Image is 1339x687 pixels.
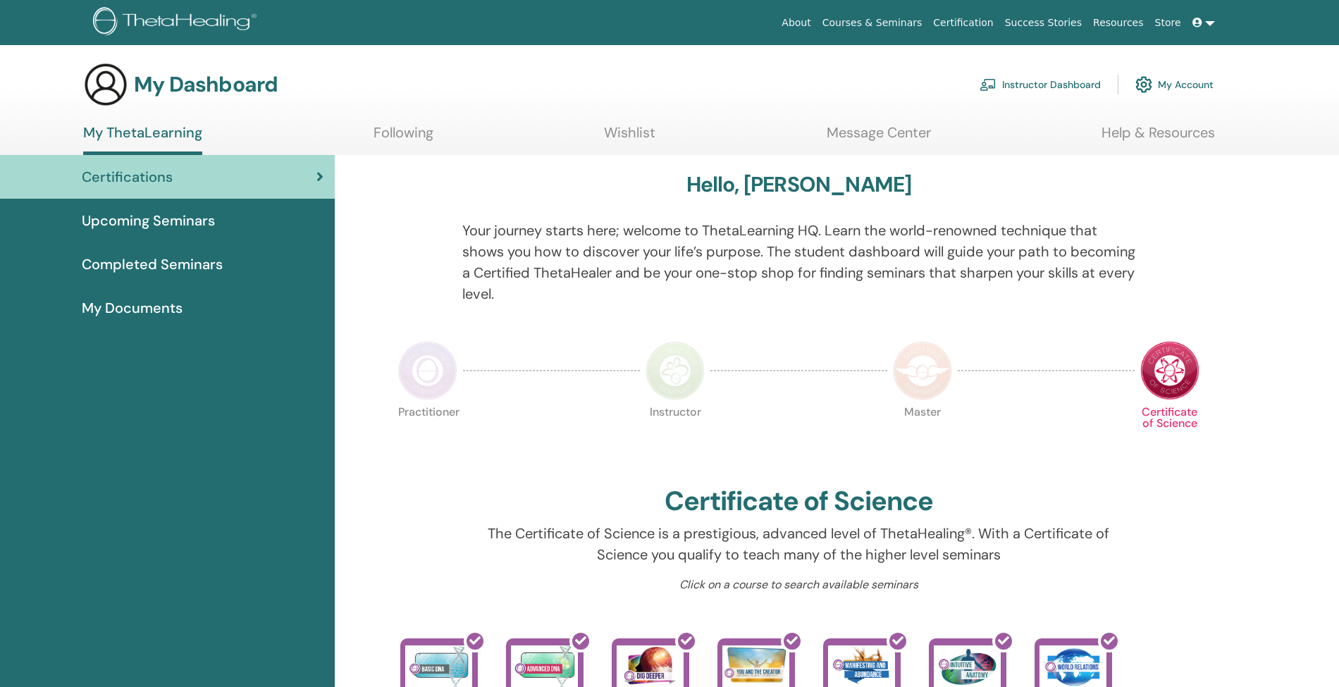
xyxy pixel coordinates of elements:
h3: Hello, [PERSON_NAME] [686,172,912,197]
span: Completed Seminars [82,254,223,275]
a: Certification [927,10,999,36]
p: Your journey starts here; welcome to ThetaLearning HQ. Learn the world-renowned technique that sh... [462,220,1135,304]
span: Certifications [82,166,173,187]
a: Instructor Dashboard [980,69,1101,100]
img: logo.png [93,7,261,39]
a: Store [1149,10,1187,36]
img: generic-user-icon.jpg [83,62,128,107]
a: Following [374,124,433,151]
a: Wishlist [604,124,655,151]
img: Certificate of Science [1140,341,1199,400]
h3: My Dashboard [134,72,278,97]
p: Click on a course to search available seminars [462,576,1135,593]
img: Practitioner [398,341,457,400]
p: Instructor [646,407,705,466]
img: You and the Creator [722,645,789,684]
h2: Certificate of Science [665,485,934,518]
a: About [776,10,816,36]
a: My ThetaLearning [83,124,202,155]
p: Master [893,407,952,466]
img: Instructor [646,341,705,400]
img: Master [893,341,952,400]
img: chalkboard-teacher.svg [980,78,996,91]
p: Practitioner [398,407,457,466]
a: Message Center [827,124,931,151]
a: Success Stories [999,10,1087,36]
span: My Documents [82,297,183,318]
a: Courses & Seminars [817,10,928,36]
a: Help & Resources [1102,124,1215,151]
p: Certificate of Science [1140,407,1199,466]
a: Resources [1087,10,1149,36]
p: The Certificate of Science is a prestigious, advanced level of ThetaHealing®. With a Certificate ... [462,523,1135,565]
span: Upcoming Seminars [82,210,215,231]
img: cog.svg [1135,73,1152,97]
a: My Account [1135,69,1214,100]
